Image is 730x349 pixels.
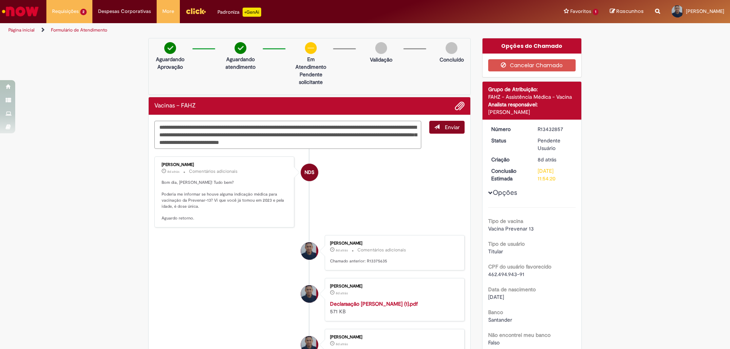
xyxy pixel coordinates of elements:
[6,23,481,37] ul: Trilhas de página
[336,342,348,346] span: 8d atrás
[292,71,329,86] p: Pendente solicitante
[186,5,206,17] img: click_logo_yellow_360x200.png
[357,247,406,253] small: Comentários adicionais
[301,242,318,260] div: Paulo Wilson Silva Assuncao
[154,103,196,109] h2: Vacinas – FAHZ Histórico de tíquete
[488,309,503,316] b: Banco
[488,93,576,101] div: FAHZ - Assistência Médica - Vacina
[610,8,644,15] a: Rascunhos
[164,42,176,54] img: check-circle-green.png
[486,125,532,133] dt: Número
[167,169,179,174] span: 8d atrás
[538,167,573,182] div: [DATE] 11:54:20
[488,108,576,116] div: [PERSON_NAME]
[445,124,460,131] span: Enviar
[482,38,582,54] div: Opções do Chamado
[152,55,189,71] p: Aguardando Aprovação
[51,27,107,33] a: Formulário de Atendimento
[616,8,644,15] span: Rascunhos
[98,8,151,15] span: Despesas Corporativas
[330,300,457,315] div: 571 KB
[488,286,536,293] b: Data de nascimento
[189,168,238,175] small: Comentários adicionais
[336,248,348,253] span: 8d atrás
[330,335,457,340] div: [PERSON_NAME]
[217,8,261,17] div: Padroniza
[330,284,457,289] div: [PERSON_NAME]
[243,8,261,17] p: +GenAi
[154,121,421,149] textarea: Digite sua mensagem aqui...
[488,332,551,338] b: Não encontrei meu banco
[488,294,504,300] span: [DATE]
[488,248,503,255] span: Titular
[488,339,500,346] span: Falso
[336,342,348,346] time: 20/08/2025 14:55:16
[486,137,532,144] dt: Status
[370,56,392,63] p: Validação
[222,55,259,71] p: Aguardando atendimento
[52,8,79,15] span: Requisições
[593,9,598,15] span: 1
[162,8,174,15] span: More
[486,167,532,182] dt: Conclusão Estimada
[167,169,179,174] time: 20/08/2025 15:49:33
[570,8,591,15] span: Favoritos
[538,125,573,133] div: R13432857
[305,163,314,182] span: NDS
[1,4,40,19] img: ServiceNow
[80,9,87,15] span: 2
[538,156,573,163] div: 20/08/2025 14:54:16
[162,180,288,221] p: Bom dia, [PERSON_NAME]! Tudo bem? Poderia me informar se houve alguma indicação médica para vacin...
[455,101,465,111] button: Adicionar anexos
[330,300,418,307] a: Declaraação [PERSON_NAME] (1).pdf
[162,163,288,167] div: [PERSON_NAME]
[538,156,556,163] span: 8d atrás
[486,156,532,163] dt: Criação
[292,55,329,71] p: Em Atendimento
[330,258,457,264] p: Chamado anterior: R13375635
[375,42,387,54] img: img-circle-grey.png
[440,56,464,63] p: Concluído
[301,285,318,303] div: Paulo Wilson Silva Assuncao
[336,248,348,253] time: 20/08/2025 14:55:34
[686,8,724,14] span: [PERSON_NAME]
[488,316,512,323] span: Santander
[538,156,556,163] time: 20/08/2025 14:54:16
[538,137,573,152] div: Pendente Usuário
[488,59,576,71] button: Cancelar Chamado
[301,164,318,181] div: Natan dos Santos Nunes
[235,42,246,54] img: check-circle-green.png
[429,121,465,134] button: Enviar
[488,101,576,108] div: Analista responsável:
[336,291,348,295] span: 8d atrás
[8,27,35,33] a: Página inicial
[330,241,457,246] div: [PERSON_NAME]
[488,225,534,232] span: Vacina Prevenar 13
[336,291,348,295] time: 20/08/2025 14:55:17
[488,240,525,247] b: Tipo de usuário
[488,85,576,93] div: Grupo de Atribuição:
[446,42,457,54] img: img-circle-grey.png
[488,263,551,270] b: CPF do usuário favorecido
[488,218,523,224] b: Tipo de vacina
[305,42,317,54] img: circle-minus.png
[488,271,524,278] span: 462.494.943-91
